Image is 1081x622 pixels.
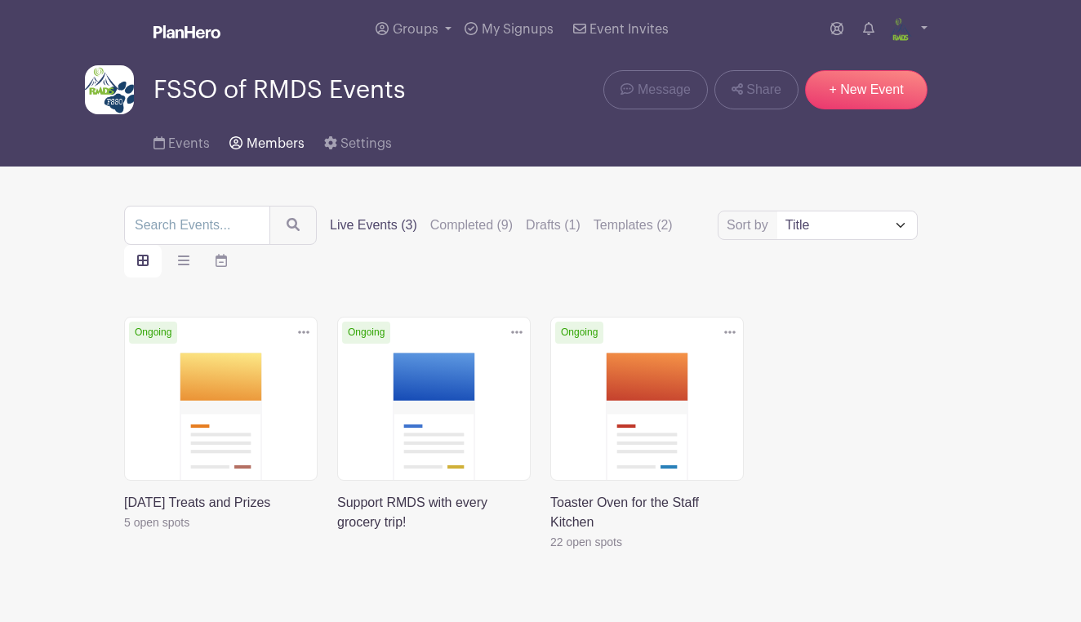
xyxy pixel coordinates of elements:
label: Drafts (1) [526,215,581,235]
div: order and view [124,245,240,278]
span: Groups [393,23,438,36]
a: + New Event [805,70,928,109]
label: Sort by [727,215,773,235]
span: Message [638,80,691,100]
a: Share [714,70,799,109]
span: Share [746,80,781,100]
img: Screen%20Shot%202023-08-12%20at%2010.04.38%20AM.png [85,65,134,114]
a: Events [153,114,210,167]
span: My Signups [482,23,554,36]
a: Members [229,114,304,167]
span: Event Invites [589,23,669,36]
label: Templates (2) [594,215,673,235]
input: Search Events... [124,206,270,245]
a: Message [603,70,707,109]
img: logo_white-6c42ec7e38ccf1d336a20a19083b03d10ae64f83f12c07503d8b9e83406b4c7d.svg [153,25,220,38]
a: Settings [324,114,392,167]
span: Events [168,137,210,150]
span: Members [247,137,305,150]
div: filters [330,215,673,235]
label: Live Events (3) [330,215,417,235]
span: FSSO of RMDS Events [153,77,405,104]
span: Settings [340,137,392,150]
label: Completed (9) [430,215,513,235]
img: logo_v_transparent.png [887,16,914,42]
